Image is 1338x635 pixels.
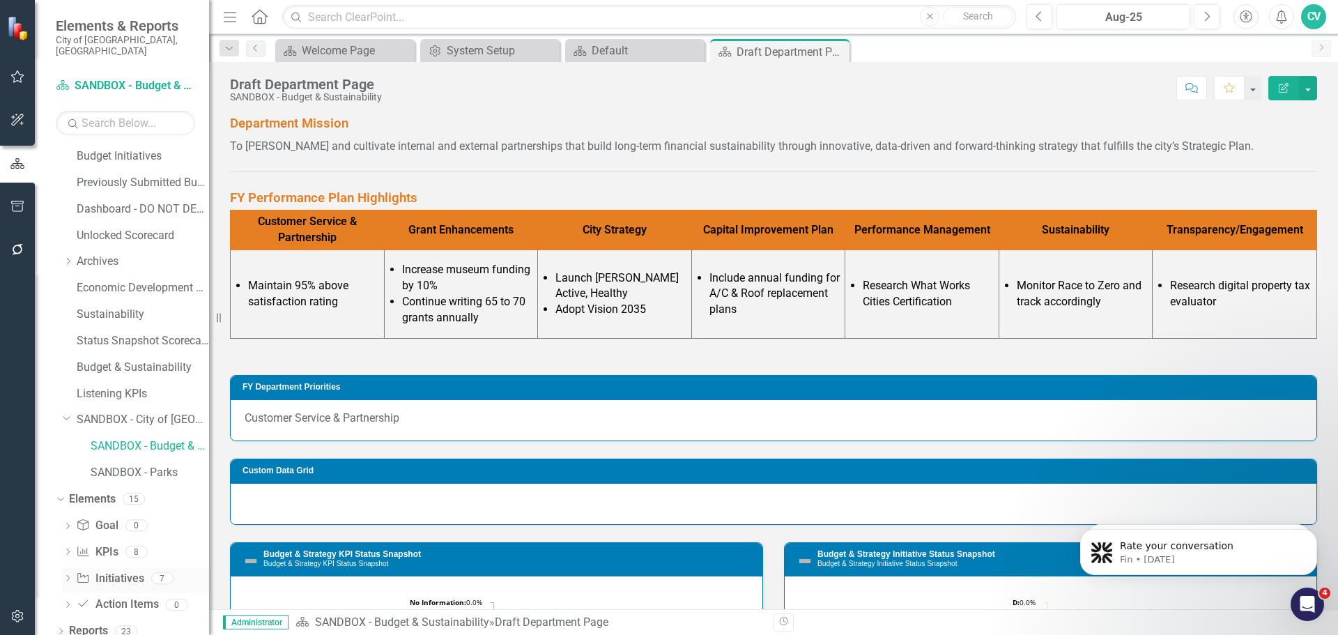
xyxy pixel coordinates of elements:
[243,466,1309,475] h3: Custom Data Grid
[76,597,158,613] a: Action Items
[592,42,701,59] div: Default
[709,271,840,316] span: Include annual funding for A/C & Roof replacement plans
[1167,223,1303,236] strong: Transparency/Engagement
[77,201,209,217] a: Dashboard - DO NOT DELETE
[495,615,608,629] div: Draft Department Page
[410,597,482,607] text: 0.0%
[1013,597,1036,607] text: 0.0%
[1059,500,1338,597] iframe: Intercom notifications message
[76,518,118,534] a: Goal
[282,5,1016,29] input: Search ClearPoint...
[279,42,411,59] a: Welcome Page
[56,111,195,135] input: Search Below...
[230,116,348,131] strong: Department Mission
[263,560,389,567] small: Budget & Strategy KPI Status Snapshot
[1301,4,1326,29] button: CV
[230,77,382,92] div: Draft Department Page
[125,546,148,558] div: 8
[1042,223,1109,236] strong: Sustainability
[69,491,116,507] a: Elements
[77,360,209,376] a: Budget & Sustainability
[123,494,145,505] div: 15
[1061,9,1185,26] div: Aug-25
[77,254,209,270] a: Archives
[230,92,382,102] div: SANDBOX - Budget & Sustainability
[555,303,646,316] span: Adopt Vision 2035
[76,571,144,587] a: Initiatives
[737,43,846,61] div: Draft Department Page
[77,148,209,165] a: Budget Initiatives
[77,175,209,191] a: Previously Submitted Budget Initiatives
[166,599,188,611] div: 0
[402,263,530,292] span: Increase museum funding by 10%
[56,78,195,94] a: SANDBOX - Budget & Sustainability
[77,280,209,296] a: Economic Development Office
[1170,279,1310,308] span: Research digital property tax evaluator
[797,553,813,569] img: Not Defined
[408,223,514,236] strong: Grant Enhancements
[7,16,31,40] img: ClearPoint Strategy
[1056,4,1190,29] button: Aug-25
[263,549,421,559] a: Budget & Strategy KPI Status Snapshot
[1319,588,1330,599] span: 4
[1013,597,1020,607] tspan: D:
[77,333,209,349] a: Status Snapshot Scorecard
[583,223,647,236] strong: City Strategy
[817,560,957,567] small: Budget & Strategy Initiative Status Snapshot
[1017,279,1141,308] span: Monitor Race to Zero and track accordingly
[569,42,701,59] a: Default
[863,279,970,308] span: Research What Works Cities Certification
[56,17,195,34] span: Elements & Reports
[447,42,556,59] div: System Setup
[243,553,259,569] img: Not Defined
[410,597,466,607] tspan: No Information:
[56,34,195,57] small: City of [GEOGRAPHIC_DATA], [GEOGRAPHIC_DATA]
[315,615,489,629] a: SANDBOX - Budget & Sustainability
[424,42,556,59] a: System Setup
[703,223,833,236] strong: Capital Improvement Plan
[77,386,209,402] a: Listening KPIs
[963,10,993,22] span: Search
[91,438,209,454] a: SANDBOX - Budget & Sustainability
[258,215,357,244] strong: Customer Service & Partnership
[817,549,995,559] a: Budget & Strategy Initiative Status Snapshot
[854,223,990,236] strong: Performance Management
[402,295,525,324] span: Continue writing 65 to 70 grants annually
[1291,588,1324,621] iframe: Intercom live chat
[77,228,209,244] a: Unlocked Scorecard
[248,279,348,308] span: Maintain 95% above satisfaction rating
[151,572,174,584] div: 7
[243,383,1309,392] h3: FY Department Priorities
[77,307,209,323] a: Sustainability
[77,412,209,428] a: SANDBOX - City of [GEOGRAPHIC_DATA]
[230,139,1254,153] span: To [PERSON_NAME] and cultivate internal and external partnerships that build long-term financial ...
[125,520,148,532] div: 0
[302,42,411,59] div: Welcome Page
[943,7,1013,26] button: Search
[555,271,679,300] span: Launch [PERSON_NAME] Active, Healthy
[91,465,209,481] a: SANDBOX - Parks
[76,544,118,560] a: KPIs
[295,615,763,631] div: »
[223,615,289,629] span: Administrator
[245,411,1302,427] p: Customer Service & Partnership
[230,190,417,206] strong: FY Performance Plan Highlights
